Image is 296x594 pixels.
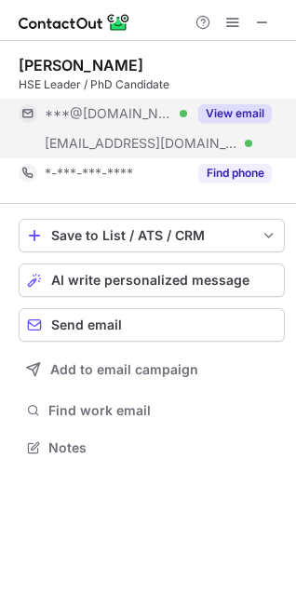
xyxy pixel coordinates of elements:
span: Notes [48,439,277,456]
div: Save to List / ATS / CRM [51,228,252,243]
img: ContactOut v5.3.10 [19,11,130,34]
button: Find work email [19,398,285,424]
span: Find work email [48,402,277,419]
span: ***@[DOMAIN_NAME] [45,105,173,122]
span: AI write personalized message [51,273,249,288]
button: Reveal Button [198,104,272,123]
span: [EMAIL_ADDRESS][DOMAIN_NAME] [45,135,238,152]
span: Send email [51,317,122,332]
button: Send email [19,308,285,342]
button: Notes [19,435,285,461]
div: [PERSON_NAME] [19,56,143,74]
button: AI write personalized message [19,263,285,297]
button: save-profile-one-click [19,219,285,252]
button: Add to email campaign [19,353,285,386]
span: Add to email campaign [50,362,198,377]
div: HSE Leader / PhD Candidate [19,76,285,93]
button: Reveal Button [198,164,272,182]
